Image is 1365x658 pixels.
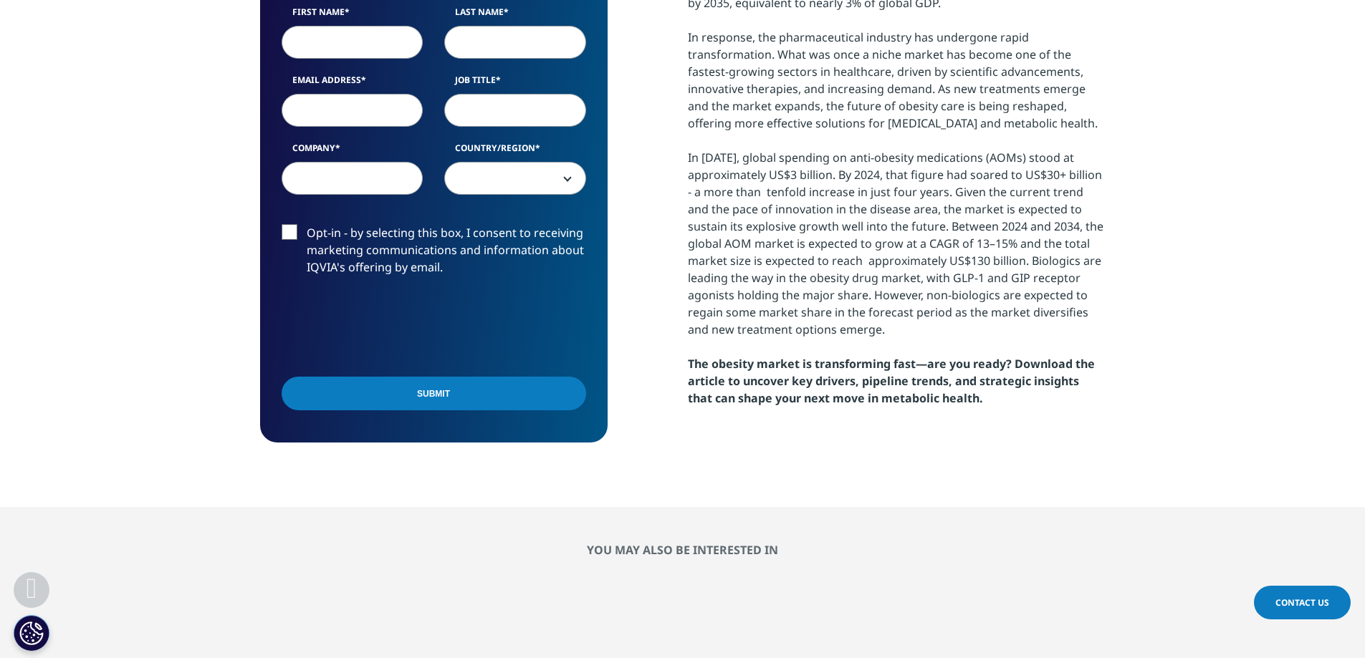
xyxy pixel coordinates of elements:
[282,6,423,26] label: First Name
[1275,596,1329,609] span: Contact Us
[1254,586,1351,619] a: Contact Us
[282,142,423,162] label: Company
[688,356,1095,406] strong: The obesity market is transforming fast—are you ready? Download the article to uncover key driver...
[444,6,586,26] label: Last Name
[260,543,1106,557] h2: You may also be interested in
[14,615,49,651] button: 쿠키 설정
[444,142,586,162] label: Country/Region
[282,377,586,410] input: Submit
[282,224,586,284] label: Opt-in - by selecting this box, I consent to receiving marketing communications and information a...
[282,299,499,354] iframe: reCAPTCHA
[282,74,423,94] label: Email Address
[444,74,586,94] label: Job Title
